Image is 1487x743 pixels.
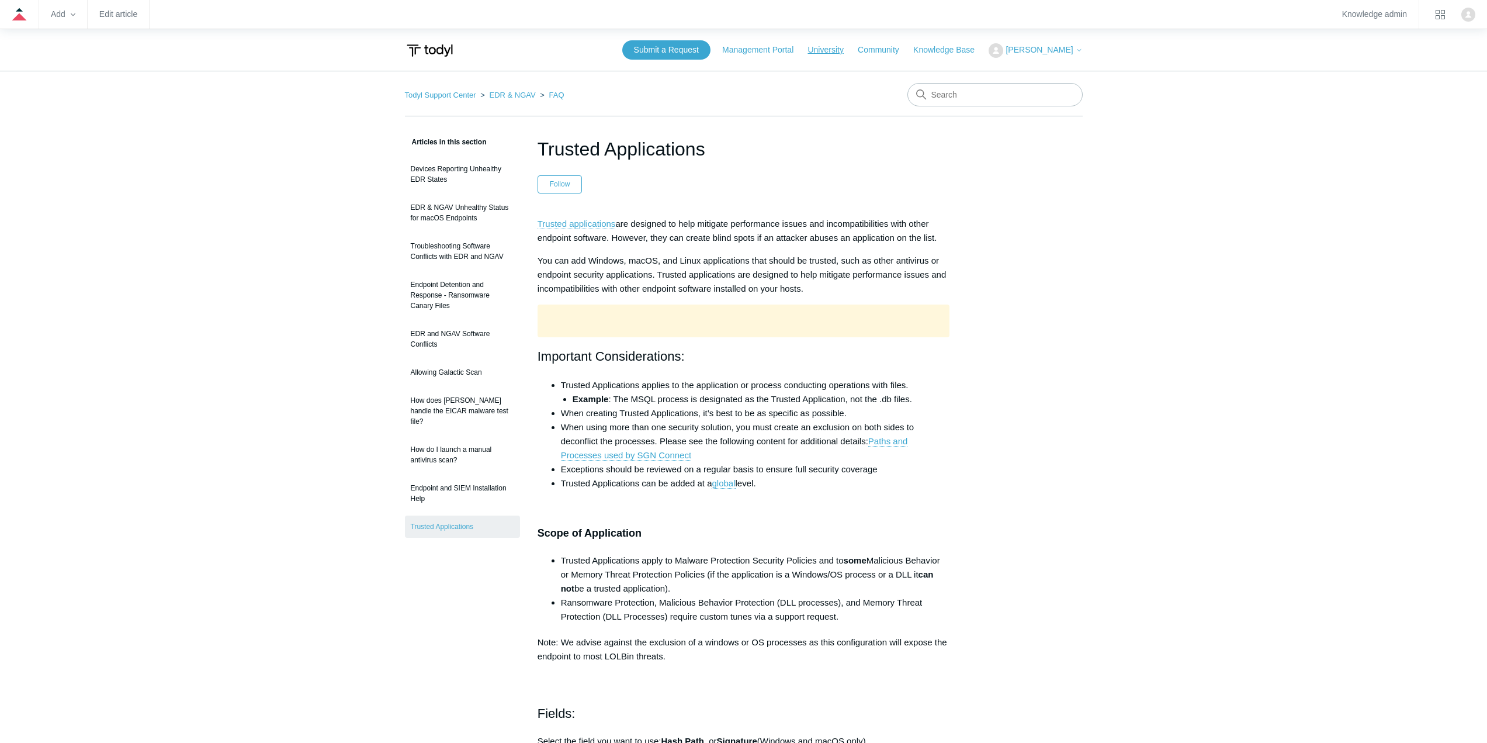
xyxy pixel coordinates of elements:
[573,394,609,404] strong: Example
[405,516,520,538] a: Trusted Applications
[478,91,538,99] li: EDR & NGAV
[538,525,950,542] h3: Scope of Application
[561,596,950,624] li: Ransomware Protection, Malicious Behavior Protection (DLL processes), and Memory Threat Protectio...
[538,175,583,193] button: Follow Article
[538,254,950,296] p: You can add Windows, macOS, and Linux applications that should be trusted, such as other antiviru...
[907,83,1083,106] input: Search
[405,477,520,510] a: Endpoint and SIEM Installation Help
[538,346,950,367] h2: Important Considerations:
[405,91,476,99] a: Todyl Support Center
[549,91,564,99] a: FAQ
[561,406,950,420] li: When creating Trusted Applications, it’s best to be as specific as possible.
[561,554,950,596] li: Trusted Applications apply to Malware Protection Security Policies and to Malicious Behavior or M...
[573,392,950,406] li: : The MSQL process is designated as the Trusted Application, not the .db files.
[538,703,950,724] h2: Fields:
[989,43,1082,58] button: [PERSON_NAME]
[538,135,950,163] h1: Trusted Applications
[913,44,986,56] a: Knowledge Base
[561,420,950,462] li: When using more than one security solution, you must create an exclusion on both sides to deconfl...
[1342,11,1407,18] a: Knowledge admin
[622,40,710,60] a: Submit a Request
[405,323,520,355] a: EDR and NGAV Software Conflicts
[858,44,911,56] a: Community
[722,44,805,56] a: Management Portal
[1461,8,1475,22] img: user avatar
[405,235,520,268] a: Troubleshooting Software Conflicts with EDR and NGAV
[405,274,520,317] a: Endpoint Detention and Response - Ransomware Canary Files
[405,438,520,471] a: How do I launch a manual antivirus scan?
[99,11,137,18] a: Edit article
[844,555,866,565] strong: some
[405,40,455,61] img: Todyl Support Center Help Center home page
[489,91,535,99] a: EDR & NGAV
[807,44,855,56] a: University
[405,158,520,191] a: Devices Reporting Unhealthy EDR States
[561,569,934,593] strong: can not
[561,378,950,406] li: Trusted Applications applies to the application or process conducting operations with files.
[1006,45,1073,54] span: [PERSON_NAME]
[538,219,616,229] a: Trusted applications
[405,361,520,383] a: Allowing Galactic Scan
[561,462,950,476] li: Exceptions should be reviewed on a regular basis to ensure full security coverage
[538,635,950,663] p: Note: We advise against the exclusion of a windows or OS processes as this configuration will exp...
[538,217,950,245] p: are designed to help mitigate performance issues and incompatibilities with other endpoint softwa...
[1461,8,1475,22] zd-hc-trigger: Click your profile icon to open the profile menu
[405,138,487,146] span: Articles in this section
[561,436,908,461] a: Paths and Processes used by SGN Connect
[51,11,75,18] zd-hc-trigger: Add
[405,389,520,433] a: How does [PERSON_NAME] handle the EICAR malware test file?
[561,476,950,490] li: Trusted Applications can be added at a level.
[405,91,479,99] li: Todyl Support Center
[538,91,564,99] li: FAQ
[712,478,735,489] a: global
[405,196,520,229] a: EDR & NGAV Unhealthy Status for macOS Endpoints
